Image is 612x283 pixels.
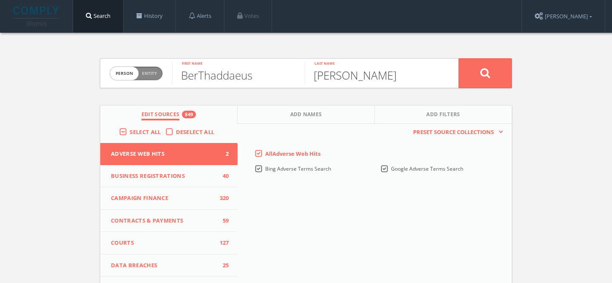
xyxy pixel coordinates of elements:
[100,143,238,165] button: Adverse Web Hits2
[100,210,238,232] button: Contracts & Payments59
[100,187,238,210] button: Campaign Finance320
[176,128,215,136] span: Deselect All
[391,165,463,172] span: Google Adverse Terms Search
[111,261,216,270] span: Data Breaches
[265,165,331,172] span: Bing Adverse Terms Search
[130,128,161,136] span: Select All
[100,232,238,254] button: Courts127
[238,106,375,124] button: Add Names
[13,6,61,26] img: illumis
[142,111,180,120] span: Edit Sources
[265,150,320,157] span: All Adverse Web Hits
[216,261,229,270] span: 25
[409,128,498,137] span: Preset Source Collections
[409,128,503,137] button: Preset Source Collections
[216,150,229,158] span: 2
[182,111,196,118] div: 849
[111,239,216,247] span: Courts
[100,254,238,277] button: Data Breaches25
[100,106,238,124] button: Edit Sources849
[216,239,229,247] span: 127
[426,111,460,120] span: Add Filters
[216,217,229,225] span: 59
[100,165,238,188] button: Business Registrations40
[375,106,512,124] button: Add Filters
[290,111,322,120] span: Add Names
[216,194,229,203] span: 320
[111,217,216,225] span: Contracts & Payments
[111,172,216,180] span: Business Registrations
[111,150,216,158] span: Adverse Web Hits
[216,172,229,180] span: 40
[142,70,157,77] span: Entity
[110,67,139,80] span: person
[111,194,216,203] span: Campaign Finance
